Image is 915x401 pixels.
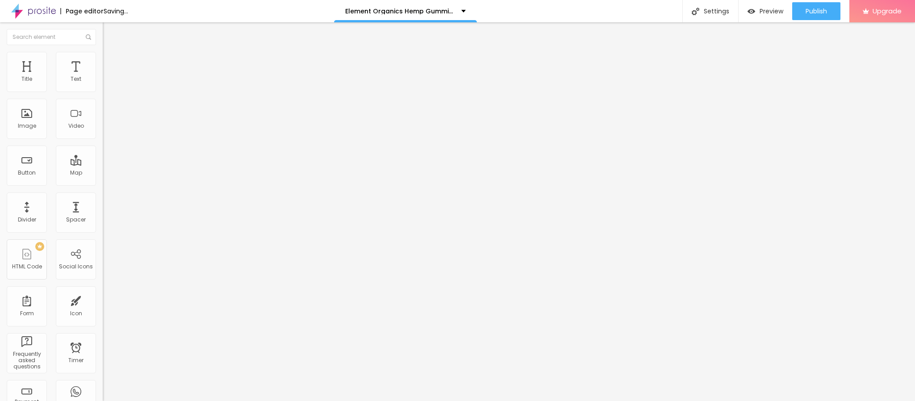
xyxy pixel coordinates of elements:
div: Text [71,76,81,82]
div: Video [68,123,84,129]
p: Element Organics Hemp Gummies [GEOGRAPHIC_DATA] [345,8,455,14]
iframe: Editor [103,22,915,401]
div: Social Icons [59,263,93,270]
div: Page editor [60,8,104,14]
div: Image [18,123,36,129]
div: Divider [18,217,36,223]
div: Button [18,170,36,176]
div: Form [20,310,34,317]
div: Saving... [104,8,128,14]
img: Icone [692,8,699,15]
div: Frequently asked questions [9,351,44,370]
div: Title [21,76,32,82]
div: Map [70,170,82,176]
div: Timer [68,357,84,363]
div: HTML Code [12,263,42,270]
div: Icon [70,310,82,317]
img: view-1.svg [748,8,755,15]
div: Spacer [66,217,86,223]
span: Preview [760,8,783,15]
input: Search element [7,29,96,45]
img: Icone [86,34,91,40]
span: Upgrade [873,7,902,15]
button: Preview [739,2,792,20]
span: Publish [806,8,827,15]
button: Publish [792,2,840,20]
